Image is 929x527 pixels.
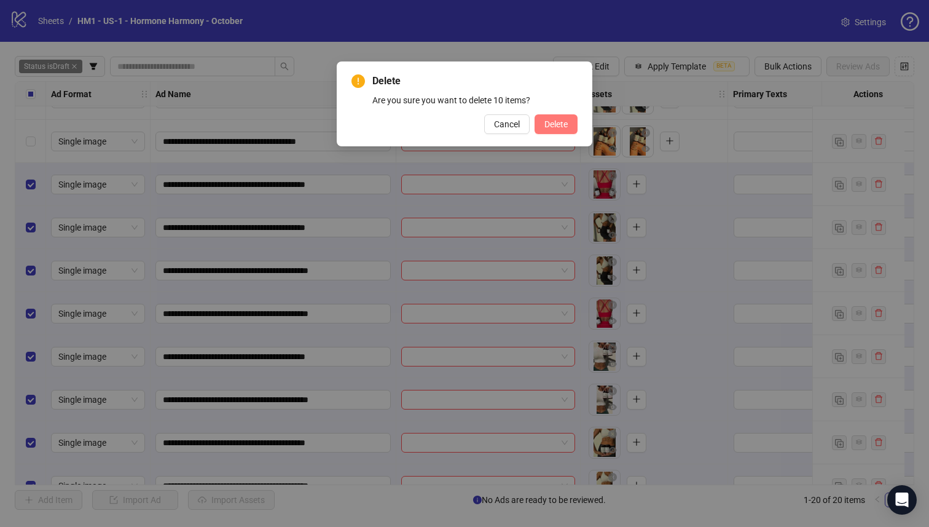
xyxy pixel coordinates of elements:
span: Cancel [494,119,520,129]
span: exclamation-circle [351,74,365,88]
div: Open Intercom Messenger [887,485,917,515]
span: Delete [372,74,578,89]
span: Delete [544,119,568,129]
div: Are you sure you want to delete 10 items? [372,93,578,107]
button: Delete [535,114,578,134]
button: Cancel [484,114,530,134]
